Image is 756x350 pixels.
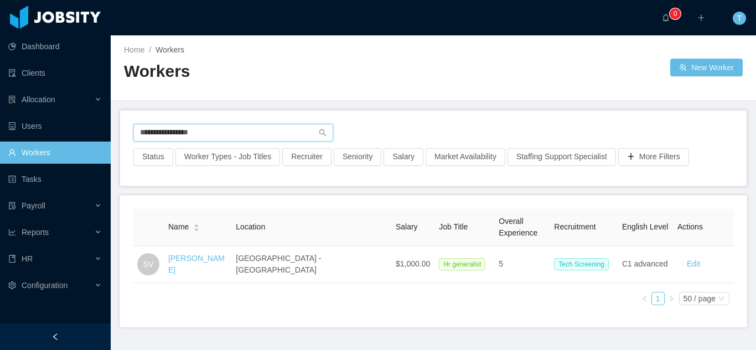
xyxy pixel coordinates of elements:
[124,60,433,83] h2: Workers
[8,255,16,263] i: icon: book
[662,14,670,22] i: icon: bell
[554,222,596,231] span: Recruitment
[426,148,505,166] button: Market Availability
[554,258,609,270] span: Tech Screening
[396,259,430,268] span: $1,000.00
[384,148,423,166] button: Salary
[665,292,678,305] li: Next Page
[670,8,681,19] sup: 0
[668,295,675,302] i: icon: right
[683,292,716,305] div: 50 / page
[618,148,689,166] button: icon: plusMore Filters
[8,142,102,164] a: icon: userWorkers
[22,95,55,104] span: Allocation
[156,45,184,54] span: Workers
[737,12,742,25] span: T
[439,222,468,231] span: Job Title
[282,148,332,166] button: Recruiter
[652,292,664,305] a: 1
[194,227,200,230] i: icon: caret-down
[508,148,616,166] button: Staffing Support Specialist
[670,59,743,76] button: icon: usergroup-addNew Worker
[149,45,151,54] span: /
[143,253,154,275] span: SV
[231,246,391,283] td: [GEOGRAPHIC_DATA] - [GEOGRAPHIC_DATA]
[22,281,68,290] span: Configuration
[494,246,550,283] td: 5
[8,62,102,84] a: icon: auditClients
[168,221,189,233] span: Name
[8,96,16,103] i: icon: solution
[124,45,144,54] a: Home
[194,223,200,226] i: icon: caret-up
[697,14,705,22] i: icon: plus
[651,292,665,305] li: 1
[641,295,648,302] i: icon: left
[677,222,703,231] span: Actions
[687,259,700,268] a: Edit
[22,228,49,237] span: Reports
[175,148,280,166] button: Worker Types - Job Titles
[319,129,327,137] i: icon: search
[193,222,200,230] div: Sort
[22,254,33,263] span: HR
[168,254,225,274] a: [PERSON_NAME]
[8,281,16,289] i: icon: setting
[396,222,418,231] span: Salary
[618,246,673,283] td: C1 advanced
[622,222,668,231] span: English Level
[499,217,537,237] span: Overall Experience
[133,148,173,166] button: Status
[718,295,724,303] i: icon: down
[334,148,381,166] button: Seniority
[236,222,265,231] span: Location
[8,228,16,236] i: icon: line-chart
[439,258,485,270] span: Hr generalist
[8,168,102,190] a: icon: profileTasks
[638,292,651,305] li: Previous Page
[8,202,16,210] i: icon: file-protect
[22,201,45,210] span: Payroll
[8,35,102,58] a: icon: pie-chartDashboard
[8,115,102,137] a: icon: robotUsers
